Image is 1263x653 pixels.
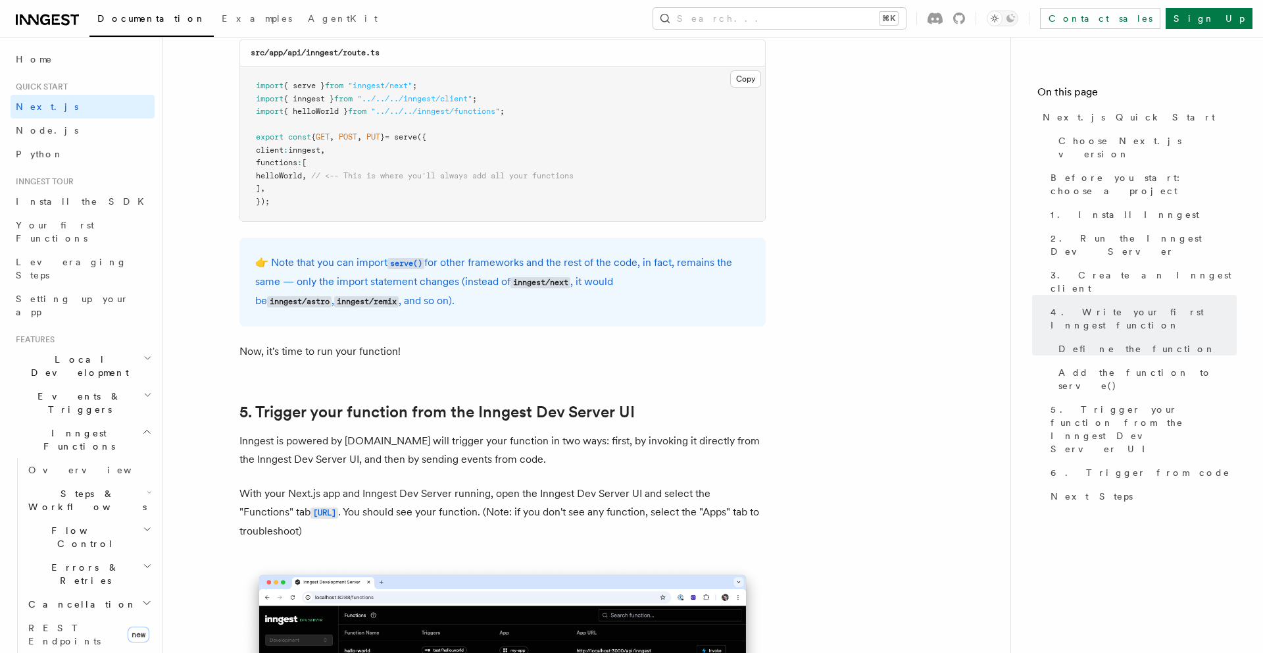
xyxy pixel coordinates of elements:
[1058,134,1237,161] span: Choose Next.js version
[239,342,766,361] p: Now, it's time to run your function!
[23,592,155,616] button: Cancellation
[302,158,307,167] span: [
[1045,398,1237,461] a: 5. Trigger your function from the Inngest Dev Server UI
[385,132,389,142] span: =
[1058,342,1216,355] span: Define the function
[11,82,68,92] span: Quick start
[1051,466,1230,479] span: 6. Trigger from code
[1037,84,1237,105] h4: On this page
[11,190,155,213] a: Install the SDK
[387,258,424,269] code: serve()
[300,4,385,36] a: AgentKit
[348,81,412,90] span: "inngest/next"
[256,184,260,193] span: ]
[380,132,385,142] span: }
[97,13,206,24] span: Documentation
[256,107,284,116] span: import
[23,487,147,513] span: Steps & Workflows
[1045,484,1237,508] a: Next Steps
[1045,203,1237,226] a: 1. Install Inngest
[1051,232,1237,258] span: 2. Run the Inngest Dev Server
[1166,8,1252,29] a: Sign Up
[239,403,635,421] a: 5. Trigger your function from the Inngest Dev Server UI
[239,484,766,540] p: With your Next.js app and Inngest Dev Server running, open the Inngest Dev Server UI and select t...
[1045,461,1237,484] a: 6. Trigger from code
[11,287,155,324] a: Setting up your app
[28,623,101,646] span: REST Endpoints
[16,220,94,244] span: Your first Functions
[472,94,477,103] span: ;
[16,53,53,66] span: Home
[214,4,300,36] a: Examples
[23,482,155,519] button: Steps & Workflows
[1053,361,1237,398] a: Add the function to serve()
[1051,490,1133,503] span: Next Steps
[1045,166,1237,203] a: Before you start: choose a project
[11,384,155,421] button: Events & Triggers
[16,101,78,112] span: Next.js
[11,421,155,458] button: Inngest Functions
[23,561,143,587] span: Errors & Retries
[325,81,343,90] span: from
[11,142,155,166] a: Python
[1037,105,1237,129] a: Next.js Quick Start
[310,506,338,518] a: [URL]
[1051,403,1237,456] span: 5. Trigger your function from the Inngest Dev Server UI
[310,508,338,519] code: [URL]
[28,465,164,475] span: Overview
[1053,337,1237,361] a: Define the function
[334,296,399,307] code: inngest/remix
[510,277,570,288] code: inngest/next
[284,94,334,103] span: { inngest }
[412,81,417,90] span: ;
[11,118,155,142] a: Node.js
[1058,366,1237,392] span: Add the function to serve()
[394,132,417,142] span: serve
[256,132,284,142] span: export
[11,353,143,379] span: Local Development
[256,145,284,155] span: client
[255,253,750,311] p: 👉 Note that you can import for other frameworks and the rest of the code, in fact, remains the sa...
[23,524,143,550] span: Flow Control
[128,627,149,642] span: new
[284,81,325,90] span: { serve }
[311,132,316,142] span: {
[1045,263,1237,300] a: 3. Create an Inngest client
[251,48,380,57] code: src/app/api/inngest/route.ts
[284,145,288,155] span: :
[371,107,500,116] span: "../../../inngest/functions"
[302,171,307,180] span: ,
[222,13,292,24] span: Examples
[23,519,155,556] button: Flow Control
[256,81,284,90] span: import
[316,132,330,142] span: GET
[256,94,284,103] span: import
[1053,129,1237,166] a: Choose Next.js version
[1051,208,1199,221] span: 1. Install Inngest
[16,257,127,280] span: Leveraging Steps
[267,296,332,307] code: inngest/astro
[1051,171,1237,197] span: Before you start: choose a project
[23,458,155,482] a: Overview
[11,95,155,118] a: Next.js
[16,196,152,207] span: Install the SDK
[288,145,320,155] span: inngest
[260,184,265,193] span: ,
[987,11,1018,26] button: Toggle dark mode
[339,132,357,142] span: POST
[348,107,366,116] span: from
[11,348,155,384] button: Local Development
[23,616,155,653] a: REST Endpointsnew
[239,432,766,469] p: Inngest is powered by [DOMAIN_NAME] will trigger your function in two ways: first, by invoking it...
[1040,8,1160,29] a: Contact sales
[879,12,898,25] kbd: ⌘K
[366,132,380,142] span: PUT
[387,256,424,269] a: serve()
[730,70,761,88] button: Copy
[11,390,143,416] span: Events & Triggers
[11,250,155,287] a: Leveraging Steps
[16,294,129,317] span: Setting up your app
[653,8,906,29] button: Search...⌘K
[330,132,334,142] span: ,
[16,149,64,159] span: Python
